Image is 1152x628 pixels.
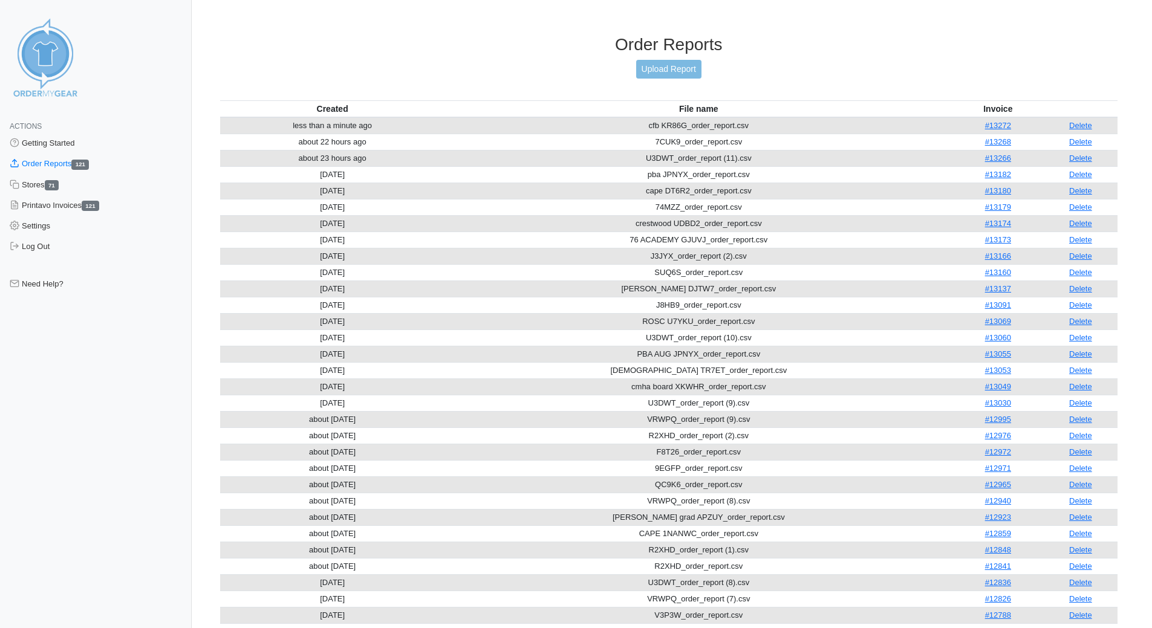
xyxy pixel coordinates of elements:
[985,562,1011,571] a: #12841
[985,349,1011,358] a: #13055
[1069,333,1092,342] a: Delete
[220,476,445,493] td: about [DATE]
[220,411,445,427] td: about [DATE]
[445,215,952,231] td: crestwood UDBD2_order_report.csv
[445,297,952,313] td: J8HB9_order_report.csv
[1069,317,1092,326] a: Delete
[220,493,445,509] td: about [DATE]
[1069,578,1092,587] a: Delete
[985,235,1011,244] a: #13173
[1069,545,1092,554] a: Delete
[82,201,99,211] span: 121
[985,202,1011,212] a: #13179
[985,219,1011,228] a: #13174
[220,150,445,166] td: about 23 hours ago
[952,100,1044,117] th: Invoice
[1069,382,1092,391] a: Delete
[220,248,445,264] td: [DATE]
[220,134,445,150] td: about 22 hours ago
[1069,513,1092,522] a: Delete
[1069,366,1092,375] a: Delete
[220,558,445,574] td: about [DATE]
[985,447,1011,456] a: #12972
[220,460,445,476] td: about [DATE]
[220,297,445,313] td: [DATE]
[1069,121,1092,130] a: Delete
[985,529,1011,538] a: #12859
[985,415,1011,424] a: #12995
[445,509,952,525] td: [PERSON_NAME] grad APZUY_order_report.csv
[445,134,952,150] td: 7CUK9_order_report.csv
[445,117,952,134] td: cfb KR86G_order_report.csv
[445,607,952,623] td: V3P3W_order_report.csv
[220,34,1118,55] h3: Order Reports
[445,280,952,297] td: [PERSON_NAME] DJTW7_order_report.csv
[445,427,952,444] td: R2XHD_order_report (2).csv
[220,199,445,215] td: [DATE]
[445,199,952,215] td: 74MZZ_order_report.csv
[220,362,445,378] td: [DATE]
[220,280,445,297] td: [DATE]
[1069,480,1092,489] a: Delete
[1069,415,1092,424] a: Delete
[1069,300,1092,309] a: Delete
[985,186,1011,195] a: #13180
[445,460,952,476] td: 9EGFP_order_report.csv
[445,183,952,199] td: cape DT6R2_order_report.csv
[985,317,1011,326] a: #13069
[1069,170,1092,179] a: Delete
[445,329,952,346] td: U3DWT_order_report (10).csv
[1069,268,1092,277] a: Delete
[445,378,952,395] td: cmha board XKWHR_order_report.csv
[220,346,445,362] td: [DATE]
[445,574,952,591] td: U3DWT_order_report (8).csv
[445,248,952,264] td: J3JYX_order_report (2).csv
[445,411,952,427] td: VRWPQ_order_report (9).csv
[220,329,445,346] td: [DATE]
[220,117,445,134] td: less than a minute ago
[220,607,445,623] td: [DATE]
[220,509,445,525] td: about [DATE]
[1069,137,1092,146] a: Delete
[445,150,952,166] td: U3DWT_order_report (11).csv
[220,264,445,280] td: [DATE]
[1069,219,1092,228] a: Delete
[445,493,952,509] td: VRWPQ_order_report (8).csv
[220,444,445,460] td: about [DATE]
[445,542,952,558] td: R2XHD_order_report (1).csv
[985,300,1011,309] a: #13091
[985,480,1011,489] a: #12965
[985,610,1011,620] a: #12788
[10,122,42,131] span: Actions
[445,395,952,411] td: U3DWT_order_report (9).csv
[220,313,445,329] td: [DATE]
[220,231,445,248] td: [DATE]
[985,578,1011,587] a: #12836
[985,251,1011,261] a: #13166
[220,591,445,607] td: [DATE]
[1069,431,1092,440] a: Delete
[445,444,952,460] td: F8T26_order_report.csv
[985,464,1011,473] a: #12971
[445,525,952,542] td: CAPE 1NANWC_order_report.csv
[985,594,1011,603] a: #12826
[985,431,1011,440] a: #12976
[1069,464,1092,473] a: Delete
[985,284,1011,293] a: #13137
[220,574,445,591] td: [DATE]
[445,100,952,117] th: File name
[1069,154,1092,163] a: Delete
[445,558,952,574] td: R2XHD_order_report.csv
[445,362,952,378] td: [DEMOGRAPHIC_DATA] TR7ET_order_report.csv
[985,382,1011,391] a: #13049
[1069,529,1092,538] a: Delete
[1069,594,1092,603] a: Delete
[985,545,1011,554] a: #12848
[1069,186,1092,195] a: Delete
[45,180,59,190] span: 71
[1069,235,1092,244] a: Delete
[220,100,445,117] th: Created
[445,476,952,493] td: QC9K6_order_report.csv
[445,264,952,280] td: SUQ6S_order_report.csv
[985,496,1011,505] a: #12940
